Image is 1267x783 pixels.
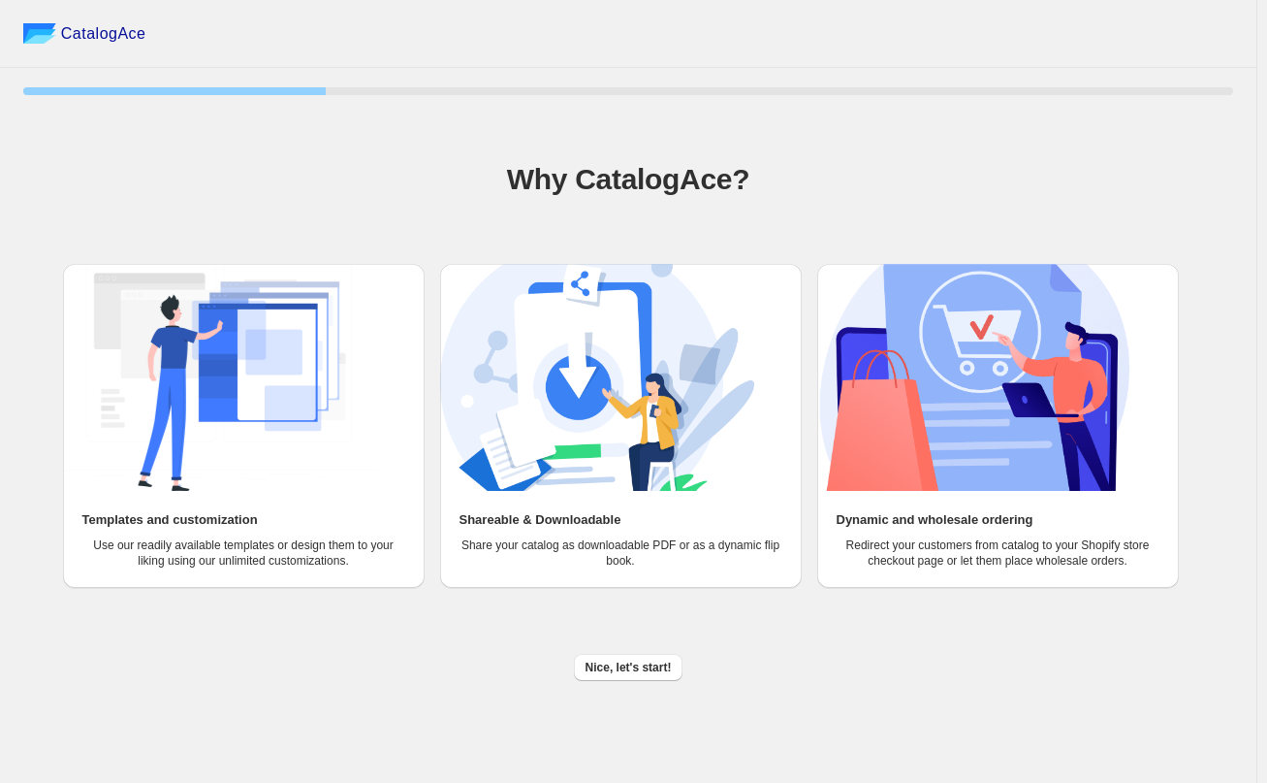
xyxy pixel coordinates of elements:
img: Shareable & Downloadable [440,264,754,491]
img: catalog ace [23,23,56,44]
p: Use our readily available templates or design them to your liking using our unlimited customizati... [82,538,405,569]
h1: Why CatalogAce? [23,160,1233,199]
h2: Templates and customization [82,510,258,530]
p: Share your catalog as downloadable PDF or as a dynamic flip book. [459,538,782,569]
img: Templates and customization [63,264,377,491]
h2: Shareable & Downloadable [459,510,621,530]
p: Redirect your customers from catalog to your Shopify store checkout page or let them place wholes... [837,538,1159,569]
h2: Dynamic and wholesale ordering [837,510,1033,530]
span: Nice, let's start! [586,660,672,675]
img: Dynamic and wholesale ordering [817,264,1131,491]
span: CatalogAce [61,24,146,44]
button: Nice, let's start! [574,654,683,681]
